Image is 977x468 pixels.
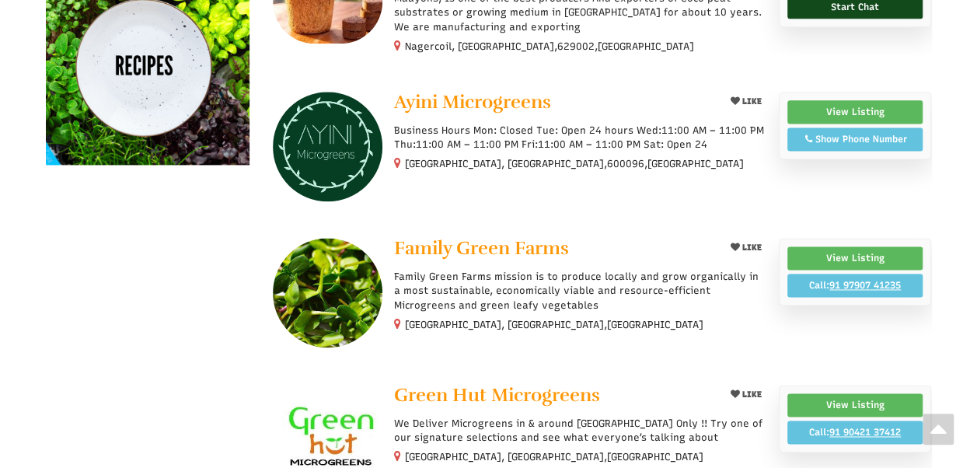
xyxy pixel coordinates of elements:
p: We Deliver Microgreens in & around [GEOGRAPHIC_DATA] Only !! Try one of our signature selections ... [394,417,766,445]
a: View Listing [787,393,923,417]
span: LIKE [740,389,762,400]
span: [GEOGRAPHIC_DATA] [607,318,703,332]
span: Family Green Farms [394,236,569,260]
span: Green Hut Microgreens [394,383,600,407]
a: Call:91 90421 37412 [809,427,901,438]
p: Business Hours Mon: Closed Tue: Open 24 hours Wed:11:00 AM – 11:00 PM Thu:11:00 AM – 11:00 PM Fri... [394,124,766,152]
button: LIKE [725,92,767,111]
u: 91 97907 41235 [829,280,901,291]
span: [GEOGRAPHIC_DATA] [647,157,744,171]
small: Nagercoil, [GEOGRAPHIC_DATA], , [405,40,694,52]
a: View Listing [787,100,923,124]
button: LIKE [725,238,767,257]
span: 600096 [607,157,644,171]
a: Family Green Farms [394,238,712,262]
button: LIKE [725,385,767,404]
div: Show Phone Number [796,132,915,146]
a: Ayini Microgreens [394,92,712,116]
span: LIKE [740,96,762,107]
span: [GEOGRAPHIC_DATA] [598,40,694,54]
span: 629002 [557,40,595,54]
p: Family Green Farms mission is to produce locally and grow organically in a most sustainable, econ... [394,270,766,313]
img: Ayini Microgreens [273,92,382,201]
small: [GEOGRAPHIC_DATA], [GEOGRAPHIC_DATA], [405,319,703,330]
a: View Listing [787,246,923,270]
a: Green Hut Microgreens [394,385,712,409]
span: LIKE [740,243,762,253]
small: [GEOGRAPHIC_DATA], [GEOGRAPHIC_DATA], , [405,158,744,169]
span: Ayini Microgreens [394,90,551,114]
img: Family Green Farms [273,238,382,348]
span: [GEOGRAPHIC_DATA] [607,450,703,464]
small: [GEOGRAPHIC_DATA], [GEOGRAPHIC_DATA], [405,451,703,463]
a: Call:91 97907 41235 [809,280,901,291]
u: 91 90421 37412 [829,427,901,438]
